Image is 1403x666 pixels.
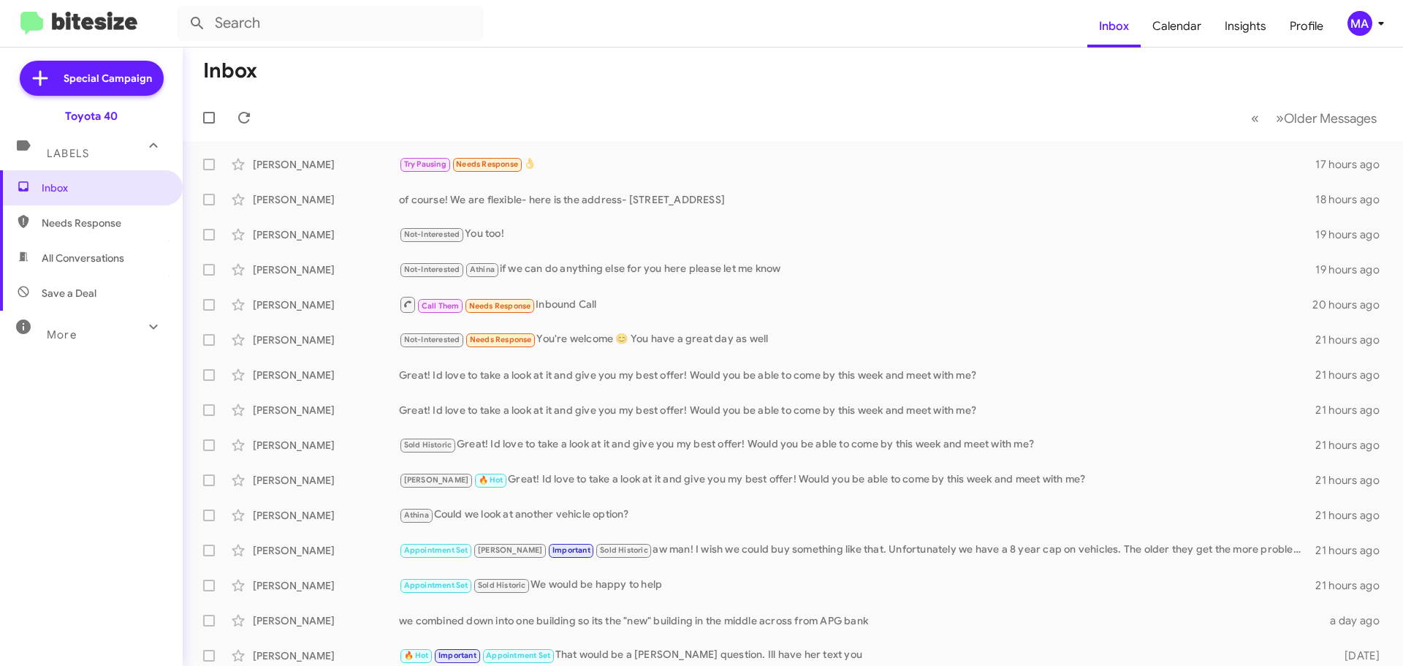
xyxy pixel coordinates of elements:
div: 19 hours ago [1315,262,1391,277]
button: Next [1267,103,1385,133]
div: [PERSON_NAME] [253,648,399,663]
span: [PERSON_NAME] [478,545,543,555]
a: Special Campaign [20,61,164,96]
span: Needs Response [469,301,531,311]
span: Important [438,651,476,660]
div: [DATE] [1321,648,1391,663]
div: a day ago [1321,613,1391,628]
span: Sold Historic [478,580,526,590]
span: More [47,328,77,341]
div: [PERSON_NAME] [253,262,399,277]
div: [PERSON_NAME] [253,368,399,382]
div: 19 hours ago [1315,227,1391,242]
div: MA [1347,11,1372,36]
div: We would be happy to help [399,577,1315,594]
div: You too! [399,226,1315,243]
span: Inbox [42,181,166,195]
span: All Conversations [42,251,124,265]
div: 21 hours ago [1315,473,1391,488]
div: of course! We are flexible- here is the address- [STREET_ADDRESS] [399,192,1315,207]
div: That would be a [PERSON_NAME] question. Ill have her text you [399,647,1321,664]
div: [PERSON_NAME] [253,613,399,628]
div: 18 hours ago [1315,192,1391,207]
div: [PERSON_NAME] [253,403,399,417]
span: Try Pausing [404,159,446,169]
a: Insights [1213,5,1278,48]
div: 21 hours ago [1315,438,1391,453]
span: Athina [404,510,429,520]
a: Profile [1278,5,1335,48]
nav: Page navigation example [1243,103,1385,133]
button: MA [1335,11,1387,36]
div: if we can do anything else for you here please let me know [399,261,1315,278]
div: Great! Id love to take a look at it and give you my best offer! Would you be able to come by this... [399,368,1315,382]
div: [PERSON_NAME] [253,578,399,593]
div: aw man! I wish we could buy something like that. Unfortunately we have a 8 year cap on vehicles. ... [399,542,1315,559]
div: [PERSON_NAME] [253,438,399,453]
div: 21 hours ago [1315,543,1391,558]
div: 20 hours ago [1312,298,1391,312]
span: Needs Response [456,159,518,169]
a: Calendar [1141,5,1213,48]
div: Great! Id love to take a look at it and give you my best offer! Would you be able to come by this... [399,472,1315,488]
span: Sold Historic [404,440,452,450]
a: Inbox [1087,5,1141,48]
span: Save a Deal [42,286,96,300]
span: » [1276,109,1284,127]
div: [PERSON_NAME] [253,157,399,172]
div: 21 hours ago [1315,578,1391,593]
div: we combined down into one building so its the "new" building in the middle across from APG bank [399,613,1321,628]
div: [PERSON_NAME] [253,508,399,523]
div: Inbound Call [399,295,1312,314]
div: [PERSON_NAME] [253,227,399,242]
span: Needs Response [470,335,532,344]
div: [PERSON_NAME] [253,298,399,312]
div: Toyota 40 [65,109,118,124]
span: [PERSON_NAME] [404,475,469,485]
span: Older Messages [1284,110,1377,126]
div: [PERSON_NAME] [253,192,399,207]
span: Labels [47,147,89,160]
span: « [1251,109,1259,127]
div: Could we look at another vehicle option? [399,507,1315,523]
span: Needs Response [42,216,166,230]
span: Not-Interested [404,335,460,344]
div: 👌 [399,156,1315,173]
div: Great! Id love to take a look at it and give you my best offer! Would you be able to come by this... [399,436,1315,453]
span: Special Campaign [64,71,152,86]
span: Sold Historic [600,545,648,555]
span: Not-Interested [404,230,460,239]
span: Appointment Set [404,580,468,590]
span: 🔥 Hot [479,475,503,485]
div: [PERSON_NAME] [253,333,399,347]
div: 21 hours ago [1315,333,1391,347]
div: [PERSON_NAME] [253,473,399,488]
span: Not-Interested [404,265,460,274]
div: 21 hours ago [1315,368,1391,382]
span: 🔥 Hot [404,651,429,660]
span: Athina [470,265,495,274]
span: Appointment Set [404,545,468,555]
span: Important [552,545,590,555]
div: [PERSON_NAME] [253,543,399,558]
div: 21 hours ago [1315,403,1391,417]
div: Great! Id love to take a look at it and give you my best offer! Would you be able to come by this... [399,403,1315,417]
div: You're welcome 😊 You have a great day as well [399,331,1315,348]
h1: Inbox [203,59,257,83]
div: 21 hours ago [1315,508,1391,523]
div: 17 hours ago [1315,157,1391,172]
button: Previous [1242,103,1268,133]
input: Search [177,6,484,41]
span: Call Them [422,301,460,311]
span: Appointment Set [486,651,550,660]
